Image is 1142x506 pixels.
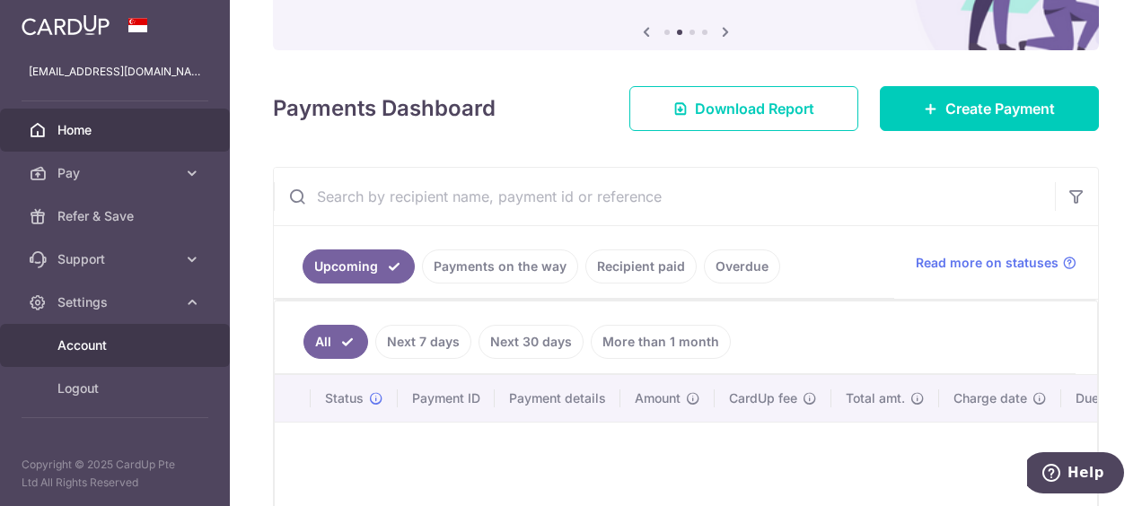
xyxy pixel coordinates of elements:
th: Payment ID [398,375,495,422]
span: Read more on statuses [916,254,1059,272]
span: Refer & Save [57,207,176,225]
span: Account [57,336,176,354]
h4: Payments Dashboard [273,92,496,125]
span: Settings [57,293,176,311]
th: Payment details [495,375,620,422]
span: Create Payment [945,98,1055,119]
a: All [303,325,368,359]
span: Download Report [695,98,814,119]
span: Support [57,250,176,268]
a: Read more on statuses [916,254,1076,272]
span: Home [57,121,176,139]
a: Payments on the way [422,249,578,284]
span: Due date [1076,389,1129,407]
span: CardUp fee [729,389,797,407]
a: Create Payment [880,86,1099,131]
span: Status [325,389,364,407]
img: CardUp [22,14,110,36]
a: Next 7 days [375,325,471,359]
p: [EMAIL_ADDRESS][DOMAIN_NAME] [29,63,201,81]
span: Pay [57,164,176,182]
input: Search by recipient name, payment id or reference [274,168,1055,225]
a: Recipient paid [585,249,697,284]
iframe: Opens a widget where you can find more information [1027,452,1124,497]
a: More than 1 month [591,325,731,359]
span: Logout [57,379,176,397]
a: Overdue [704,249,780,284]
span: Total amt. [846,389,905,407]
span: Amount [635,389,681,407]
span: Charge date [953,389,1027,407]
a: Next 30 days [479,325,584,359]
a: Upcoming [303,249,415,284]
a: Download Report [629,86,858,131]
